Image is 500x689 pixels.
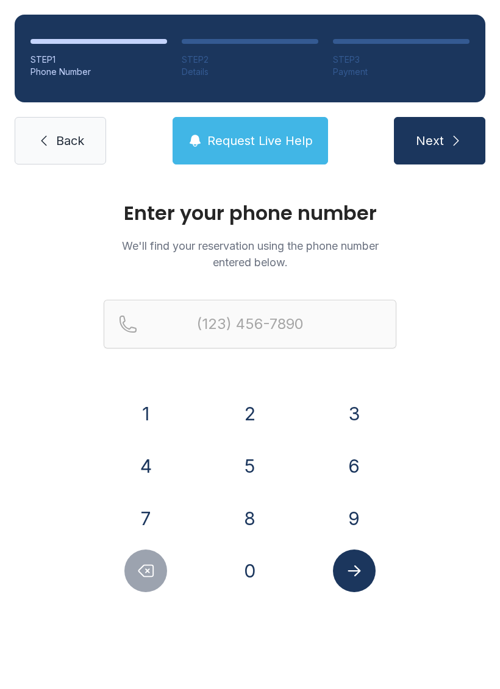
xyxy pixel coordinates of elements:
[333,392,376,435] button: 3
[333,66,470,78] div: Payment
[333,549,376,592] button: Submit lookup form
[333,54,470,66] div: STEP 3
[104,300,396,348] input: Reservation phone number
[416,132,444,149] span: Next
[229,549,271,592] button: 0
[56,132,84,149] span: Back
[104,203,396,223] h1: Enter your phone number
[333,497,376,540] button: 9
[182,66,318,78] div: Details
[229,445,271,487] button: 5
[182,54,318,66] div: STEP 2
[124,392,167,435] button: 1
[124,549,167,592] button: Delete number
[124,445,167,487] button: 4
[124,497,167,540] button: 7
[104,238,396,270] p: We'll find your reservation using the phone number entered below.
[207,132,313,149] span: Request Live Help
[229,392,271,435] button: 2
[333,445,376,487] button: 6
[229,497,271,540] button: 8
[30,66,167,78] div: Phone Number
[30,54,167,66] div: STEP 1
